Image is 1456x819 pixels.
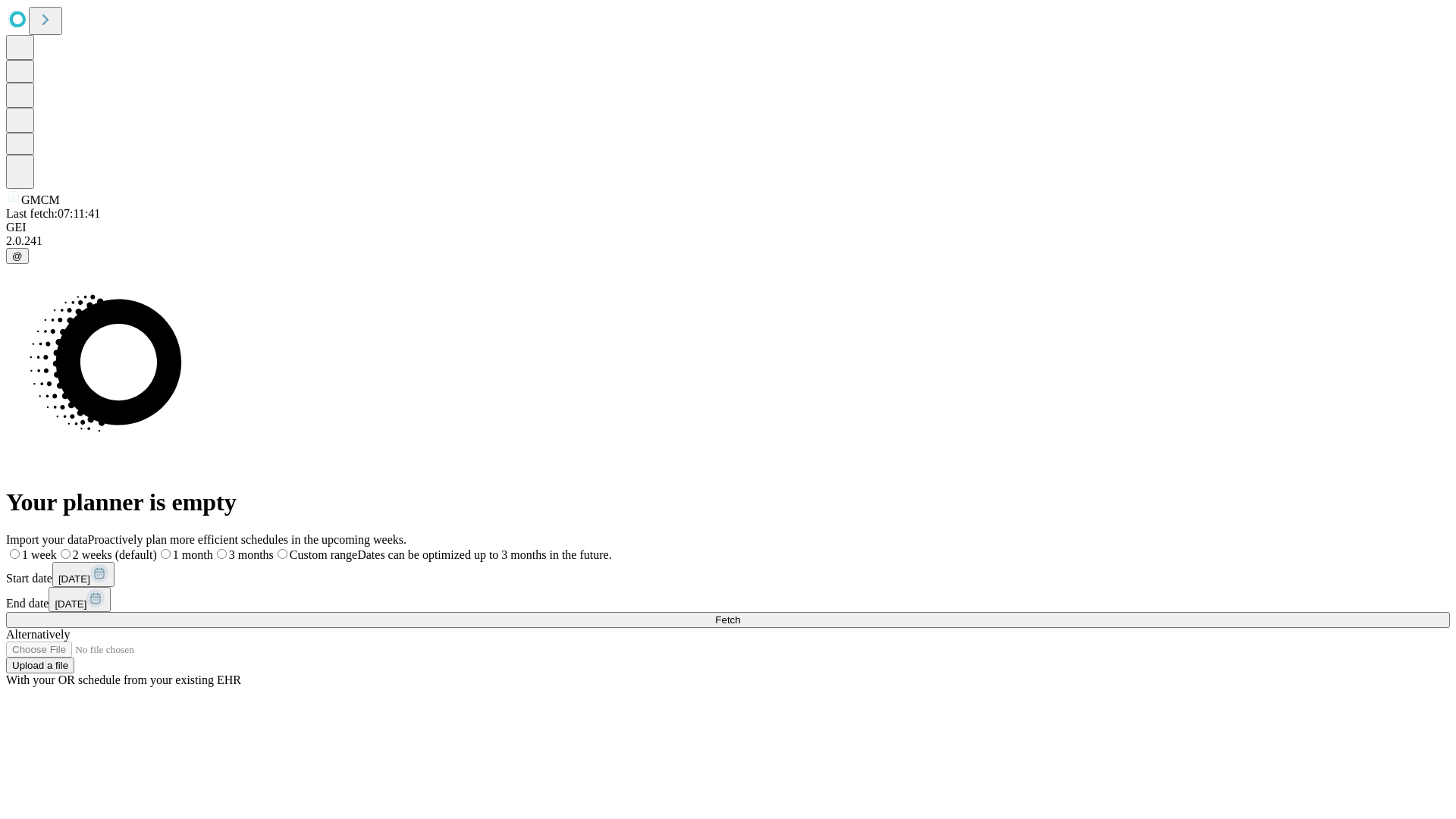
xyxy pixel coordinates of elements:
[73,548,157,561] span: 2 weeks (default)
[6,248,29,264] button: @
[229,548,274,561] span: 3 months
[61,549,71,559] input: 2 weeks (default)
[6,562,1450,587] div: Start date
[6,488,1450,516] h1: Your planner is empty
[6,657,74,673] button: Upload a file
[6,673,241,686] span: With your OR schedule from your existing EHR
[6,533,88,546] span: Import your data
[715,614,740,626] span: Fetch
[278,549,287,559] input: Custom rangeDates can be optimized up to 3 months in the future.
[10,549,20,559] input: 1 week
[290,548,357,561] span: Custom range
[6,587,1450,612] div: End date
[58,573,90,585] span: [DATE]
[88,533,406,546] span: Proactively plan more efficient schedules in the upcoming weeks.
[6,612,1450,628] button: Fetch
[12,250,23,262] span: @
[6,207,100,220] span: Last fetch: 07:11:41
[49,587,111,612] button: [DATE]
[6,221,1450,234] div: GEI
[357,548,611,561] span: Dates can be optimized up to 3 months in the future.
[22,548,57,561] span: 1 week
[52,562,115,587] button: [DATE]
[6,234,1450,248] div: 2.0.241
[6,628,70,641] span: Alternatively
[217,549,227,559] input: 3 months
[173,548,213,561] span: 1 month
[21,193,60,206] span: GMCM
[161,549,171,559] input: 1 month
[55,598,86,610] span: [DATE]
